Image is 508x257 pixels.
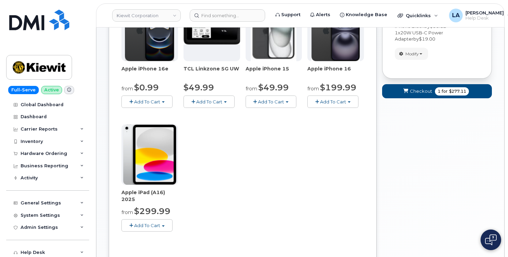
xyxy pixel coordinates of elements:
button: Checkout 1 for $277.11 [382,84,492,98]
span: $19.00 [419,36,435,42]
span: 1 [395,30,398,35]
span: Alerts [316,11,330,18]
div: Apple iPhone 16 [307,65,364,79]
div: x by [395,30,479,42]
span: Support [281,11,300,18]
small: from [246,86,257,92]
span: Modify [405,51,419,57]
span: Add To Cart [320,99,346,104]
img: linkzone5g.png [184,17,240,45]
span: for [440,88,449,94]
span: $49.99 [184,82,214,92]
img: ipad_11.png [123,124,176,185]
span: 20W USB-C Power Adapter [395,30,443,42]
a: Support [271,8,305,22]
small: from [121,86,133,92]
span: $0.99 [134,82,159,92]
span: Knowledge Base [346,11,387,18]
span: Quicklinks [406,13,431,18]
a: Knowledge Base [335,8,392,22]
button: Add To Cart [246,96,297,108]
button: Add To Cart [307,96,358,108]
img: Open chat [485,234,497,245]
small: from [307,86,319,92]
button: Add To Cart [121,219,173,231]
button: Modify [395,48,428,60]
span: $299.99 [134,206,170,216]
div: Apple iPhone 16e [121,65,178,79]
img: iphone15.jpg [251,1,296,61]
button: Add To Cart [184,96,235,108]
div: Quicklinks [393,9,443,22]
span: $49.99 [258,82,289,92]
span: Add To Cart [134,99,160,104]
span: $199.99 [320,82,356,92]
span: Checkout [410,88,432,94]
small: from [121,209,133,215]
span: [PERSON_NAME] [465,10,504,15]
span: Add To Cart [196,99,222,104]
span: LA [452,11,460,20]
span: 1 [438,88,440,94]
img: iphone16e.png [125,1,174,61]
input: Find something... [190,9,265,22]
span: $277.11 [449,88,466,94]
div: TCL Linkzone 5G UW [184,65,240,79]
a: Alerts [305,8,335,22]
span: Add To Cart [258,99,284,104]
span: Help Desk [465,15,504,21]
div: Apple iPad (A16) 2025 [121,189,178,203]
button: Add To Cart [121,96,173,108]
div: Apple iPhone 15 [246,65,302,79]
a: Kiewit Corporation [112,9,181,22]
span: Add To Cart [134,223,160,228]
img: iphone_16_plus.png [311,1,360,61]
